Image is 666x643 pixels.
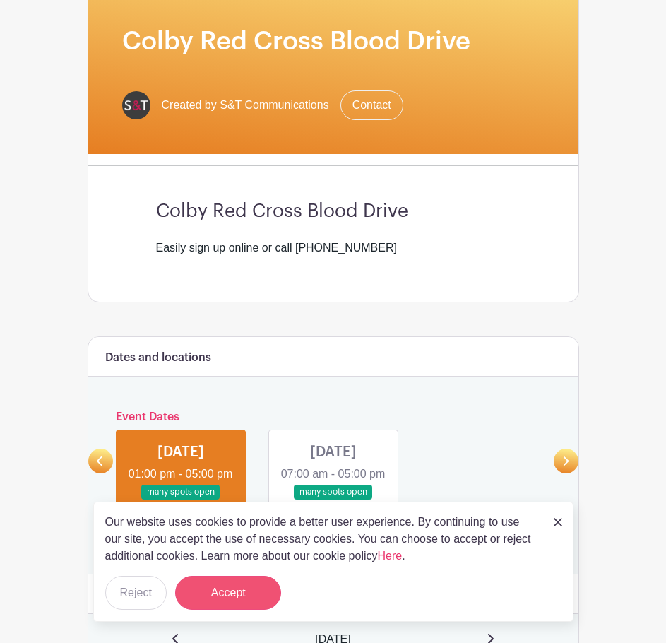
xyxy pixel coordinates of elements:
img: s-and-t-logo-planhero.png [122,91,150,119]
h6: Dates and locations [105,351,211,365]
a: Contact [340,90,403,120]
h1: Colby Red Cross Blood Drive [122,26,545,57]
span: Created by S&T Communications [162,97,329,114]
button: Reject [105,576,167,610]
button: Accept [175,576,281,610]
div: Easily sign up online or call [PHONE_NUMBER] [156,240,511,256]
h3: Colby Red Cross Blood Drive [156,200,511,223]
img: close_button-5f87c8562297e5c2d7936805f587ecaba9071eb48480494691a3f1689db116b3.svg [554,518,562,526]
h6: Event Dates [113,411,554,424]
a: Here [378,550,403,562]
p: Our website uses cookies to provide a better user experience. By continuing to use our site, you ... [105,514,539,565]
